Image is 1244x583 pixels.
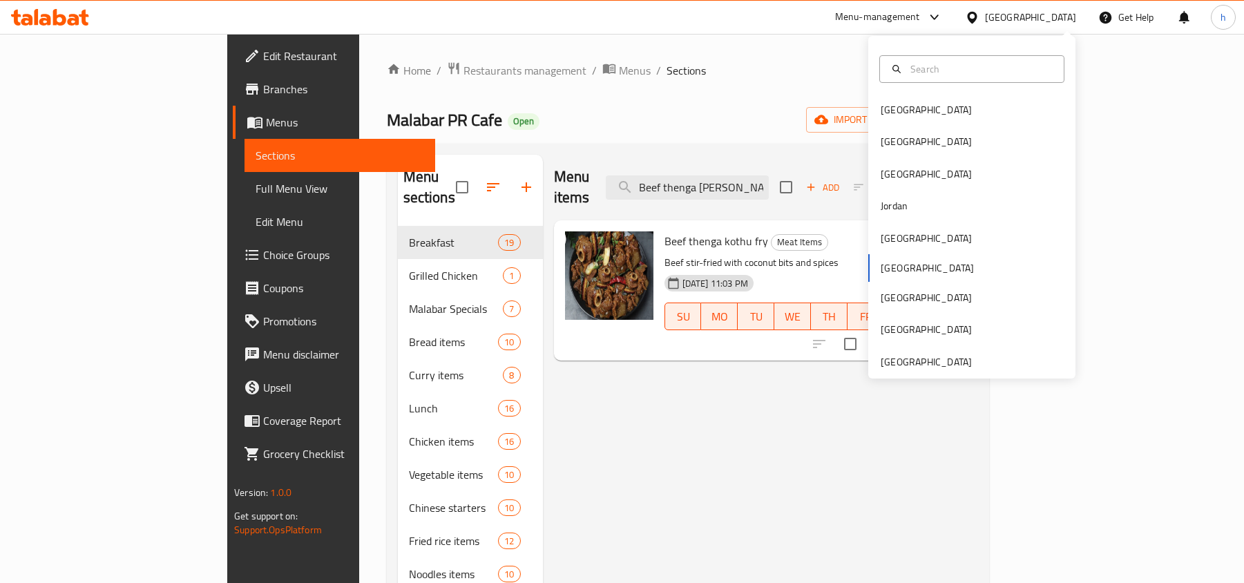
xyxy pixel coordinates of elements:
a: Menu disclaimer [233,338,435,371]
button: MO [701,303,738,330]
span: Meat Items [772,234,827,250]
div: Breakfast19 [398,226,543,259]
span: Edit Restaurant [263,48,424,64]
div: [GEOGRAPHIC_DATA] [881,354,972,370]
div: [GEOGRAPHIC_DATA] [881,322,972,337]
span: Lunch [409,400,499,417]
span: Select all sections [448,173,477,202]
button: Add [801,177,845,198]
span: Select to update [836,329,865,359]
div: items [503,367,520,383]
span: Add [804,180,841,195]
span: 8 [504,369,519,382]
span: Select section first [845,177,901,198]
span: 7 [504,303,519,316]
div: items [503,300,520,317]
span: Promotions [263,313,424,329]
span: 10 [499,468,519,481]
div: items [498,466,520,483]
button: FR [848,303,884,330]
div: Malabar Specials7 [398,292,543,325]
span: SU [671,307,696,327]
nav: breadcrumb [387,61,989,79]
li: / [592,62,597,79]
a: Edit Restaurant [233,39,435,73]
span: Menus [619,62,651,79]
span: Malabar PR Cafe [387,104,502,135]
a: Promotions [233,305,435,338]
span: Breakfast [409,234,499,251]
span: 10 [499,336,519,349]
span: 19 [499,236,519,249]
a: Support.OpsPlatform [234,521,322,539]
span: Branches [263,81,424,97]
div: Meat Items [771,234,828,251]
div: Chicken items16 [398,425,543,458]
span: Sort sections [477,171,510,204]
span: Restaurants management [463,62,586,79]
button: SU [664,303,702,330]
span: Vegetable items [409,466,499,483]
div: Bread items10 [398,325,543,359]
span: Sections [256,147,424,164]
span: Version: [234,484,268,501]
p: Beef stir-fried with coconut bits and spices [664,254,921,271]
div: Curry items8 [398,359,543,392]
button: TH [811,303,848,330]
button: Add section [510,171,543,204]
span: 12 [499,535,519,548]
div: items [498,400,520,417]
div: Open [508,113,539,130]
span: Full Menu View [256,180,424,197]
a: Menus [233,106,435,139]
span: Chicken items [409,433,499,450]
span: Fried rice items [409,533,499,549]
span: 16 [499,402,519,415]
a: Menus [602,61,651,79]
div: items [498,533,520,549]
span: Malabar Specials [409,300,504,317]
span: Beef thenga kothu fry [664,231,768,251]
a: Full Menu View [245,172,435,205]
span: 1.0.0 [270,484,291,501]
div: [GEOGRAPHIC_DATA] [881,134,972,149]
a: Edit Menu [245,205,435,238]
a: Grocery Checklist [233,437,435,470]
span: Get support on: [234,507,298,525]
div: Lunch16 [398,392,543,425]
span: Chinese starters [409,499,499,516]
a: Sections [245,139,435,172]
div: items [498,334,520,350]
div: Grilled Chicken1 [398,259,543,292]
div: Fried rice items12 [398,524,543,557]
span: h [1221,10,1226,25]
button: Branch-specific-item [868,327,901,361]
span: Sections [667,62,706,79]
span: Upsell [263,379,424,396]
span: Choice Groups [263,247,424,263]
button: import [806,107,894,133]
span: Curry items [409,367,504,383]
span: Menus [266,114,424,131]
div: items [503,267,520,284]
div: [GEOGRAPHIC_DATA] [881,231,972,246]
span: Coupons [263,280,424,296]
span: Add item [801,177,845,198]
span: [DATE] 11:03 PM [677,277,754,290]
button: TU [738,303,774,330]
span: Menu disclaimer [263,346,424,363]
a: Branches [233,73,435,106]
span: Bread items [409,334,499,350]
span: Open [508,115,539,127]
img: Beef thenga kothu fry [565,231,653,320]
a: Coverage Report [233,404,435,437]
span: Noodles items [409,566,499,582]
